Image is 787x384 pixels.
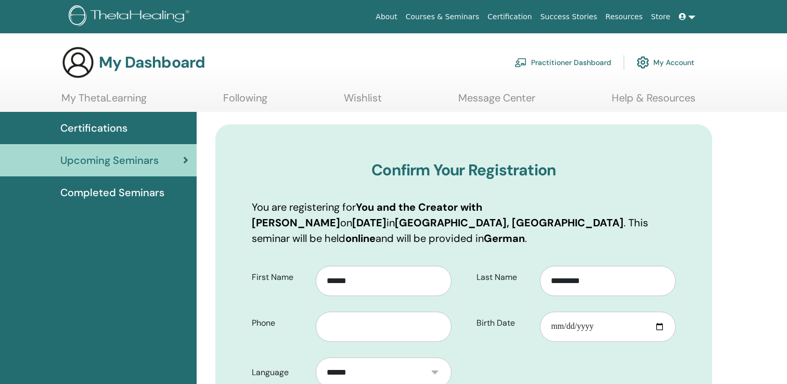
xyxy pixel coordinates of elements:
[60,185,164,200] span: Completed Seminars
[514,51,611,74] a: Practitioner Dashboard
[647,7,675,27] a: Store
[536,7,601,27] a: Success Stories
[60,120,127,136] span: Certifications
[371,7,401,27] a: About
[223,92,267,112] a: Following
[99,53,205,72] h3: My Dashboard
[601,7,647,27] a: Resources
[252,199,676,246] p: You are registering for on in . This seminar will be held and will be provided in .
[60,152,159,168] span: Upcoming Seminars
[61,92,147,112] a: My ThetaLearning
[514,58,527,67] img: chalkboard-teacher.svg
[352,216,386,229] b: [DATE]
[483,7,536,27] a: Certification
[345,232,376,245] b: online
[458,92,535,112] a: Message Center
[69,5,193,29] img: logo.png
[469,267,540,287] label: Last Name
[484,232,525,245] b: German
[637,51,694,74] a: My Account
[395,216,624,229] b: [GEOGRAPHIC_DATA], [GEOGRAPHIC_DATA]
[61,46,95,79] img: generic-user-icon.jpg
[637,54,649,71] img: cog.svg
[244,267,316,287] label: First Name
[344,92,382,112] a: Wishlist
[252,161,676,180] h3: Confirm Your Registration
[244,363,316,382] label: Language
[244,313,316,333] label: Phone
[402,7,484,27] a: Courses & Seminars
[469,313,540,333] label: Birth Date
[612,92,695,112] a: Help & Resources
[252,200,482,229] b: You and the Creator with [PERSON_NAME]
